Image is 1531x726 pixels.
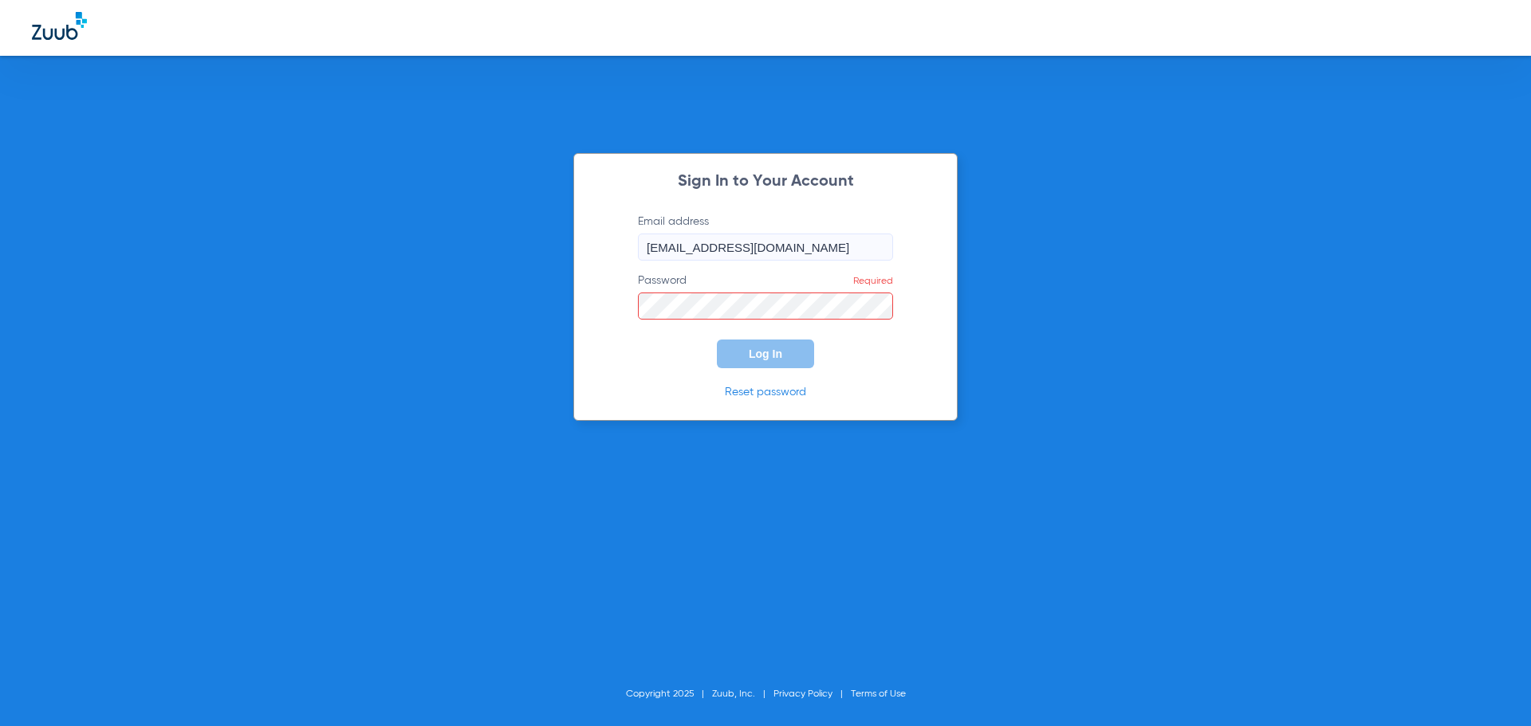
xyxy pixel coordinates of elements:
h2: Sign In to Your Account [614,174,917,190]
a: Reset password [725,387,806,398]
span: Log In [749,347,782,360]
a: Terms of Use [851,689,906,699]
label: Email address [638,214,893,261]
li: Zuub, Inc. [712,686,773,702]
a: Privacy Policy [773,689,832,699]
input: PasswordRequired [638,292,893,320]
label: Password [638,273,893,320]
img: Zuub Logo [32,12,87,40]
input: Email address [638,233,893,261]
li: Copyright 2025 [626,686,712,702]
button: Log In [717,339,814,368]
span: Required [853,277,893,286]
